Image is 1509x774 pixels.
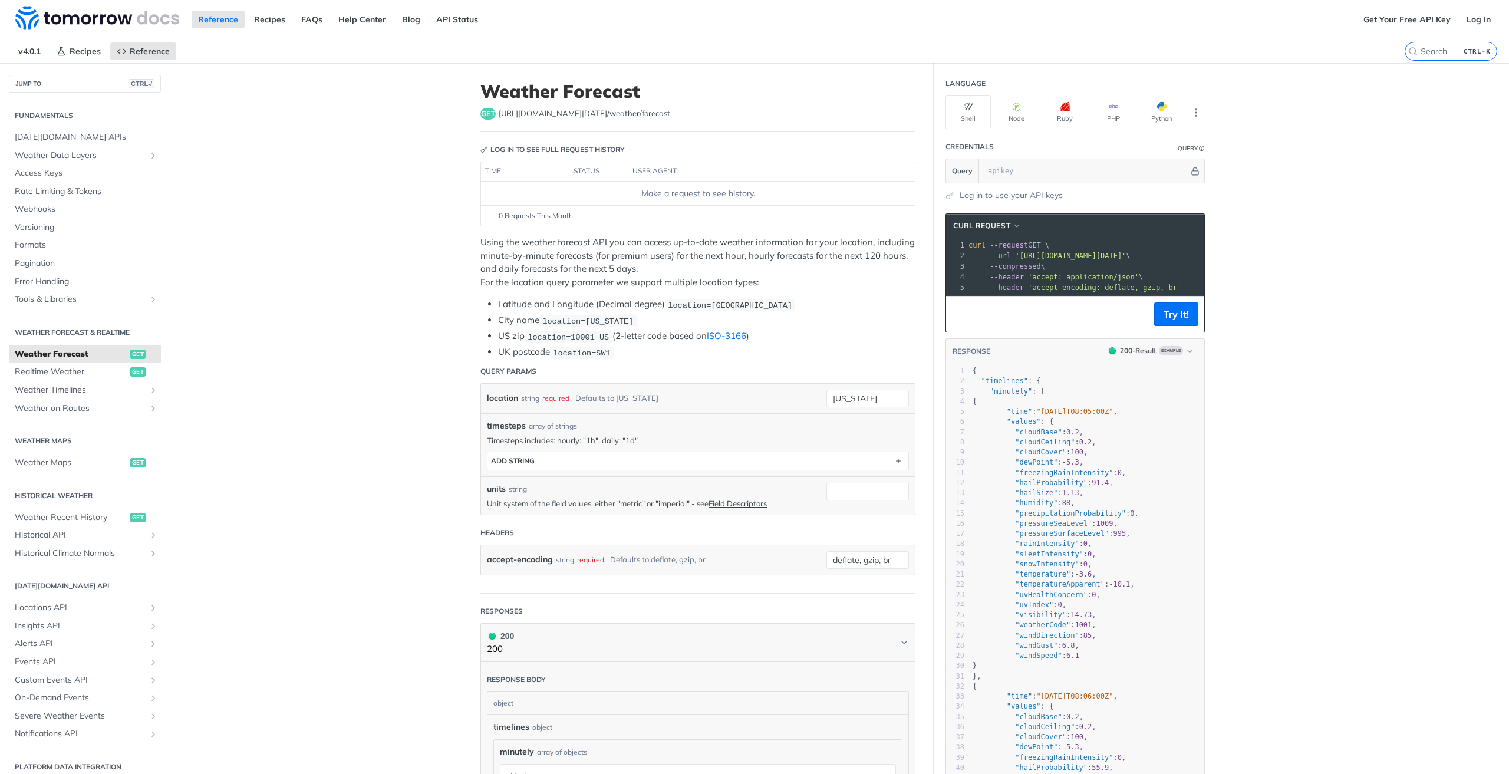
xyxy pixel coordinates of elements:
[542,317,633,325] span: location=[US_STATE]
[1113,529,1126,538] span: 995
[945,95,991,129] button: Shell
[528,332,609,341] span: location=10001 US
[973,591,1101,599] span: : ,
[946,509,964,519] div: 15
[668,301,792,309] span: location=[GEOGRAPHIC_DATA]
[1015,539,1079,548] span: "rainIntensity"
[990,252,1011,260] span: --url
[149,676,158,685] button: Show subpages for Custom Events API
[946,610,964,620] div: 25
[9,671,161,689] a: Custom Events APIShow subpages for Custom Events API
[480,236,915,289] p: Using the weather forecast API you can access up-to-date weather information for your location, i...
[953,220,1010,231] span: cURL Request
[973,539,1092,548] span: : ,
[946,457,964,467] div: 10
[1088,550,1092,558] span: 0
[15,239,158,251] span: Formats
[1408,47,1418,56] svg: Search
[1066,651,1079,660] span: 6.1
[973,672,981,680] span: },
[1015,651,1062,660] span: "windSpeed"
[1066,428,1079,436] span: 0.2
[9,707,161,725] a: Severe Weather EventsShow subpages for Severe Weather Events
[521,390,539,407] div: string
[9,110,161,121] h2: Fundamentals
[553,348,610,357] span: location=SW1
[946,529,964,539] div: 17
[248,11,292,28] a: Recipes
[15,276,158,288] span: Error Handling
[332,11,393,28] a: Help Center
[499,108,670,120] span: https://api.tomorrow.io/v4/weather/forecast
[973,377,1041,385] span: : {
[1015,479,1088,487] span: "hailProbability"
[15,150,146,162] span: Weather Data Layers
[1075,570,1079,578] span: -
[1007,417,1041,426] span: "values"
[973,550,1096,558] span: : ,
[149,386,158,395] button: Show subpages for Weather Timelines
[1015,550,1083,558] span: "sleetIntensity"
[1460,11,1497,28] a: Log In
[15,366,127,378] span: Realtime Weather
[946,427,964,437] div: 7
[973,407,1118,416] span: : ,
[9,509,161,526] a: Weather Recent Historyget
[1118,469,1122,477] span: 0
[480,108,496,120] span: get
[946,590,964,600] div: 23
[149,404,158,413] button: Show subpages for Weather on Routes
[15,602,146,614] span: Locations API
[149,621,158,631] button: Show subpages for Insights API
[1015,509,1126,518] span: "precipitationProbability"
[1062,458,1066,466] span: -
[149,549,158,558] button: Show subpages for Historical Climate Normals
[498,298,915,311] li: Latitude and Longitude (Decimal degree)
[130,350,146,359] span: get
[556,551,574,568] div: string
[487,452,908,470] button: ADD string
[968,273,1143,281] span: \
[149,729,158,739] button: Show subpages for Notifications API
[1070,611,1092,619] span: 14.73
[192,11,245,28] a: Reference
[1015,580,1105,588] span: "temperatureApparent"
[946,600,964,610] div: 24
[973,560,1092,568] span: : ,
[1079,570,1092,578] span: 3.6
[1083,539,1088,548] span: 0
[1062,489,1079,497] span: 1.13
[990,273,1024,281] span: --header
[15,167,158,179] span: Access Keys
[1015,448,1066,456] span: "cloudCover"
[509,484,527,495] div: string
[9,381,161,399] a: Weather TimelinesShow subpages for Weather Timelines
[149,151,158,160] button: Show subpages for Weather Data Layers
[946,549,964,559] div: 19
[949,220,1026,232] button: cURL Request
[610,551,706,568] div: Defaults to deflate, gzip, br
[9,75,161,93] button: JUMP TOCTRL-/
[481,162,569,181] th: time
[9,183,161,200] a: Rate Limiting & Tokens
[1189,165,1201,177] button: Hide
[946,651,964,661] div: 29
[149,693,158,703] button: Show subpages for On-Demand Events
[9,653,161,671] a: Events APIShow subpages for Events API
[1062,641,1075,650] span: 6.8
[1075,621,1092,629] span: 1001
[1461,45,1494,57] kbd: CTRL-K
[1154,302,1198,326] button: Try It!
[9,164,161,182] a: Access Keys
[15,186,158,197] span: Rate Limiting & Tokens
[9,219,161,236] a: Versioning
[1066,458,1079,466] span: 5.3
[973,448,1088,456] span: : ,
[15,348,127,360] span: Weather Forecast
[1015,601,1053,609] span: "uvIndex"
[946,519,964,529] div: 16
[9,689,161,707] a: On-Demand EventsShow subpages for On-Demand Events
[498,314,915,327] li: City name
[499,210,573,221] span: 0 Requests This Month
[1015,469,1113,477] span: "freezingRainIntensity"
